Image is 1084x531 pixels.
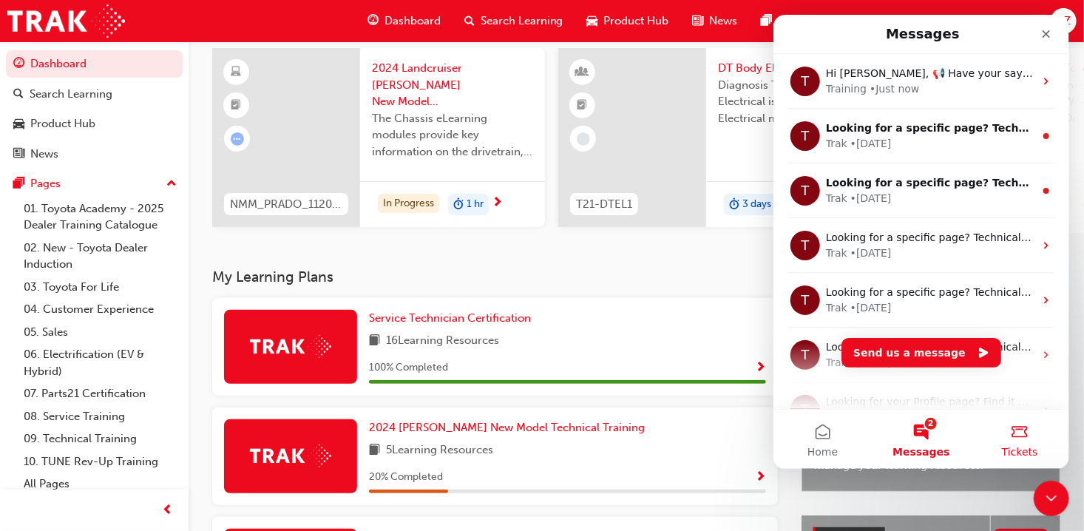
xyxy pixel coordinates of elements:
[681,6,750,36] a: news-iconNews
[779,13,809,30] span: Pages
[369,310,537,327] a: Service Technician Certification
[1034,481,1069,516] iframe: Intercom live chat
[52,231,74,246] div: Trak
[230,196,342,213] span: NMM_PRADO_112024_MODULE_2
[1051,8,1077,34] button: RZ
[18,405,183,428] a: 08. Service Training
[718,60,879,77] span: DT Body Electrical
[6,170,183,197] button: Pages
[18,197,183,237] a: 01. Toyota Academy - 2025 Dealer Training Catalogue
[212,48,545,227] a: NMM_PRADO_112024_MODULE_22024 Landcruiser [PERSON_NAME] New Model Mechanisms - Chassis 2The Chass...
[250,444,331,467] img: Trak
[6,81,183,108] a: Search Learning
[729,195,739,214] span: duration-icon
[762,12,773,30] span: pages-icon
[13,118,24,131] span: car-icon
[577,63,588,82] span: learningResourceType_INSTRUCTOR_LED-icon
[77,285,118,301] div: • [DATE]
[755,468,766,487] button: Show Progress
[369,469,443,486] span: 20 % Completed
[52,326,532,338] span: Looking for a specific page? Technical, Toyota Network Training, Technical Training Calendars
[693,12,704,30] span: news-icon
[755,471,766,484] span: Show Progress
[369,421,645,434] span: 2024 [PERSON_NAME] New Model Technical Training
[52,121,74,137] div: Trak
[718,77,879,127] span: Diagnosis Technician Body Electrical is the first of four Electrical modules in the Diagnosis Tec...
[369,332,380,351] span: book-icon
[369,311,531,325] span: Service Technician Certification
[77,231,118,246] div: • [DATE]
[386,442,493,460] span: 5 Learning Resources
[18,382,183,405] a: 07. Parts21 Certification
[30,175,61,192] div: Pages
[166,175,177,194] span: up-icon
[750,6,821,36] a: pages-iconPages
[587,12,598,30] span: car-icon
[18,343,183,382] a: 06. Electrification (EV & Hybrid)
[17,271,47,300] div: Profile image for Trak
[755,362,766,375] span: Show Progress
[576,196,632,213] span: T21-DTEL1
[77,121,118,137] div: • [DATE]
[453,6,575,36] a: search-iconSearch Learning
[52,285,74,301] div: Trak
[52,340,74,356] div: Trak
[710,13,738,30] span: News
[18,473,183,496] a: All Pages
[13,58,24,71] span: guage-icon
[197,395,296,454] button: Tickets
[575,6,681,36] a: car-iconProduct Hub
[30,146,58,163] div: News
[18,237,183,276] a: 02. New - Toyota Dealer Induction
[163,501,174,520] span: prev-icon
[464,12,475,30] span: search-icon
[369,442,380,460] span: book-icon
[13,148,24,161] span: news-icon
[453,195,464,214] span: duration-icon
[6,141,183,168] a: News
[52,162,597,174] span: Looking for a specific page? Technical, Toyota Network Training, Technical Training Calendars
[52,217,532,229] span: Looking for a specific page? Technical, Toyota Network Training, Technical Training Calendars
[386,332,499,351] span: 16 Learning Resources
[467,196,484,213] span: 1 hr
[773,15,1069,469] iframe: Intercom live chat
[18,298,183,321] a: 04. Customer Experience
[378,194,439,214] div: In Progress
[18,276,183,299] a: 03. Toyota For Life
[18,427,183,450] a: 09. Technical Training
[17,161,47,191] div: Profile image for Trak
[18,450,183,473] a: 10. TUNE Rev-Up Training
[369,359,448,376] span: 100 % Completed
[385,13,441,30] span: Dashboard
[1057,13,1071,30] span: RZ
[6,50,183,78] a: Dashboard
[372,60,533,110] span: 2024 Landcruiser [PERSON_NAME] New Model Mechanisms - Chassis 2
[98,395,197,454] button: Messages
[231,63,242,82] span: learningResourceType_ELEARNING-icon
[13,177,24,191] span: pages-icon
[30,115,95,132] div: Product Hub
[604,13,669,30] span: Product Hub
[17,325,47,355] div: Profile image for Trak
[742,196,771,213] span: 3 days
[7,4,125,38] img: Trak
[577,96,588,115] span: booktick-icon
[18,321,183,344] a: 05. Sales
[119,432,176,442] span: Messages
[492,197,503,210] span: next-icon
[34,432,64,442] span: Home
[231,132,244,146] span: learningRecordVerb_ATTEMPT-icon
[52,107,597,119] span: Looking for a specific page? Technical, Toyota Network Training, Technical Training Calendars
[52,381,500,393] span: Looking for your Profile page? Find it under your profile menu in the top right corner ↑
[77,176,118,192] div: • [DATE]
[481,13,563,30] span: Search Learning
[755,359,766,377] button: Show Progress
[372,110,533,160] span: The Chassis eLearning modules provide key information on the drivetrain, suspension, brake and st...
